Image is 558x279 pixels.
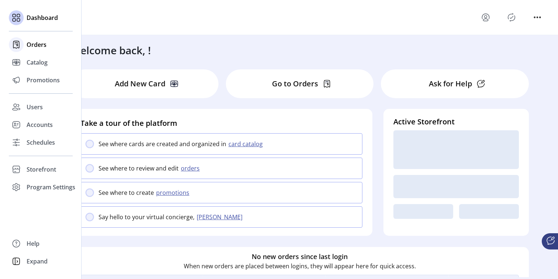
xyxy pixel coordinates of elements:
[99,213,194,221] p: Say hello to your virtual concierge,
[272,78,318,89] p: Go to Orders
[252,251,348,261] h6: No new orders since last login
[80,118,362,129] h4: Take a tour of the platform
[154,188,194,197] button: promotions
[27,120,53,129] span: Accounts
[27,183,75,192] span: Program Settings
[27,165,56,174] span: Storefront
[429,78,472,89] p: Ask for Help
[27,13,58,22] span: Dashboard
[27,58,48,67] span: Catalog
[226,139,267,148] button: card catalog
[184,261,416,270] p: When new orders are placed between logins, they will appear here for quick access.
[179,164,204,173] button: orders
[27,257,48,266] span: Expand
[531,11,543,23] button: menu
[194,213,247,221] button: [PERSON_NAME]
[71,42,151,58] h3: Welcome back, !
[115,78,165,89] p: Add New Card
[27,103,43,111] span: Users
[27,239,39,248] span: Help
[99,188,154,197] p: See where to create
[27,76,60,85] span: Promotions
[27,40,46,49] span: Orders
[480,11,492,23] button: menu
[27,138,55,147] span: Schedules
[393,116,519,127] h4: Active Storefront
[99,139,226,148] p: See where cards are created and organized in
[506,11,517,23] button: Publisher Panel
[99,164,179,173] p: See where to review and edit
